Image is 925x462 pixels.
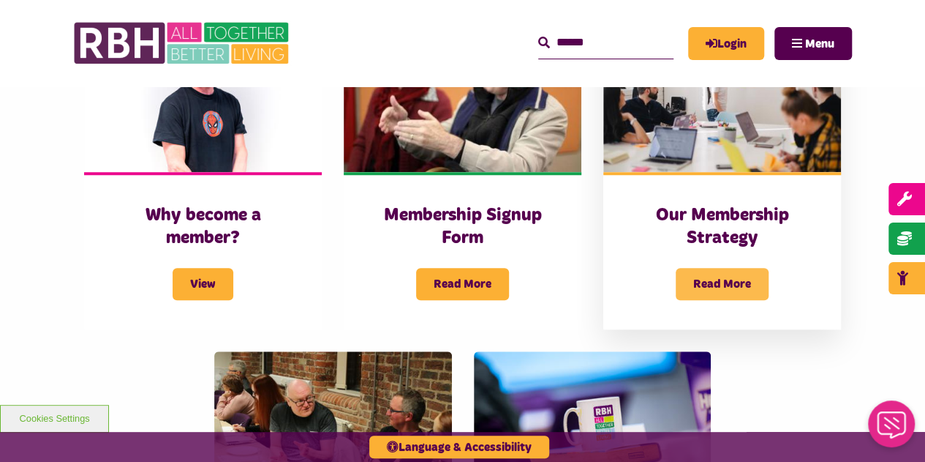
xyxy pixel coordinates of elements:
[73,15,292,72] img: RBH
[84,23,322,172] img: Butterworth, Andy (1)
[774,27,852,60] button: Navigation
[603,23,841,329] a: Our Membership Strategy Read More
[603,23,841,172] img: You X Ventures Oalh2mojuuk Unsplash
[676,268,769,300] span: Read More
[373,204,552,250] h3: Membership Signup Form
[688,27,764,60] a: MyRBH
[173,268,233,300] span: View
[344,23,581,172] img: Gary Hilary
[113,204,292,250] h3: Why become a member?
[633,204,812,250] h3: Our Membership Strategy
[416,268,509,300] span: Read More
[84,23,322,329] a: Why become a member? View
[805,38,834,50] span: Menu
[859,396,925,462] iframe: Netcall Web Assistant for live chat
[538,27,673,59] input: Search
[369,436,549,458] button: Language & Accessibility
[344,23,581,329] a: Membership Signup Form Read More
